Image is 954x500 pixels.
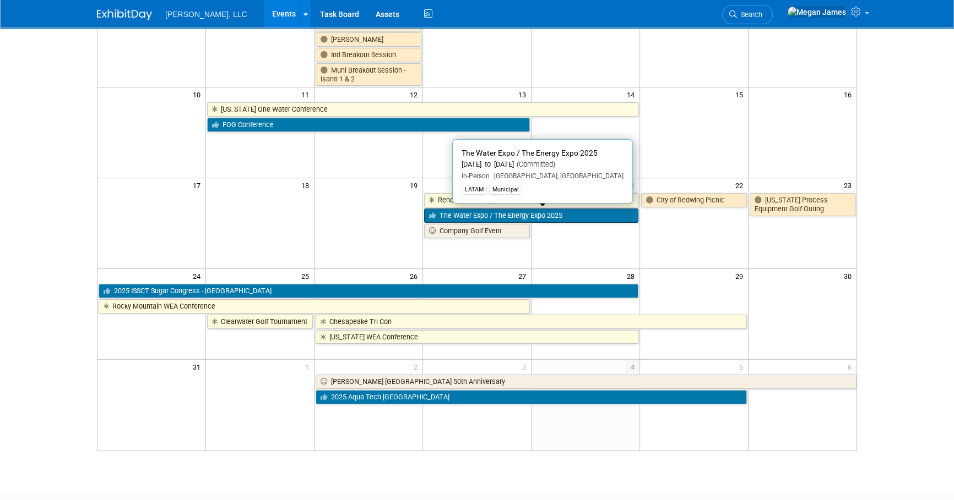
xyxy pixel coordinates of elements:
[192,87,205,101] span: 10
[409,87,422,101] span: 12
[462,160,624,169] div: [DATE] to [DATE]
[192,178,205,192] span: 17
[750,193,855,216] a: [US_STATE] Process Equipment Golf Outing
[316,330,638,344] a: [US_STATE] WEA Conference
[734,87,748,101] span: 15
[734,269,748,283] span: 29
[304,360,314,373] span: 1
[300,178,314,192] span: 18
[316,48,421,62] a: Ind Breakout Session
[626,87,639,101] span: 14
[99,284,638,298] a: 2025 ISSCT Sugar Congress - [GEOGRAPHIC_DATA]
[490,172,624,180] span: [GEOGRAPHIC_DATA], [GEOGRAPHIC_DATA]
[316,315,746,329] a: Chesapeake Tri Con
[462,172,490,180] span: In-Person
[99,299,530,314] a: Rocky Mountain WEA Conference
[207,102,638,117] a: [US_STATE] One Water Conference
[424,208,638,223] a: The Water Expo / The Energy Expo 2025
[521,360,531,373] span: 3
[738,360,748,373] span: 5
[462,185,487,195] div: LATAM
[517,87,531,101] span: 13
[192,360,205,373] span: 31
[843,178,857,192] span: 23
[625,360,639,373] span: 4
[787,6,847,18] img: Megan James
[97,9,152,20] img: ExhibitDay
[641,193,747,207] a: City of Redwing Picnic
[165,10,247,19] span: [PERSON_NAME], LLC
[207,118,530,132] a: FOG Conference
[300,269,314,283] span: 25
[207,315,313,329] a: Clearwater Golf Tournament
[316,390,746,404] a: 2025 Aqua Tech [GEOGRAPHIC_DATA]
[843,269,857,283] span: 30
[734,178,748,192] span: 22
[737,10,762,19] span: Search
[409,178,422,192] span: 19
[413,360,422,373] span: 2
[316,32,421,47] a: [PERSON_NAME]
[843,87,857,101] span: 16
[192,269,205,283] span: 24
[316,63,421,86] a: Muni Breakout Session - Isanti 1 & 2
[316,375,857,389] a: [PERSON_NAME] [GEOGRAPHIC_DATA] 50th Anniversary
[462,149,598,157] span: The Water Expo / The Energy Expo 2025
[722,5,773,24] a: Search
[424,224,530,238] a: Company Golf Event
[514,160,555,168] span: (Committed)
[517,269,531,283] span: 27
[489,185,522,195] div: Municipal
[847,360,857,373] span: 6
[300,87,314,101] span: 11
[626,269,639,283] span: 28
[424,193,638,207] a: Reno Facilities Expo
[409,269,422,283] span: 26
